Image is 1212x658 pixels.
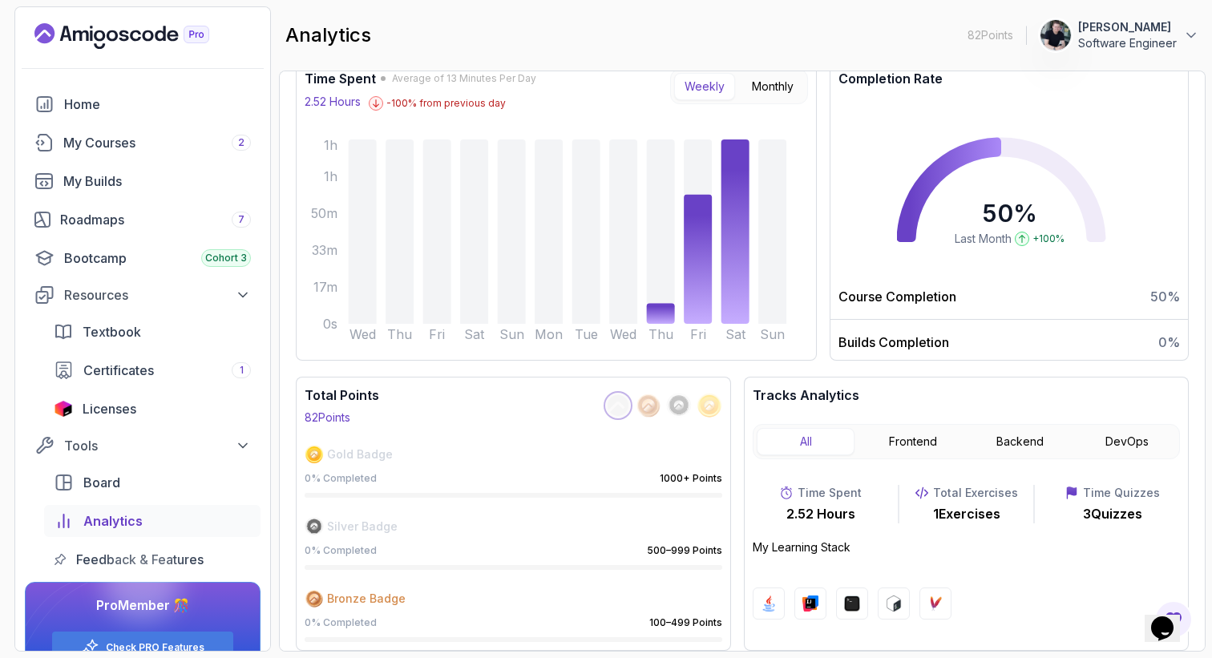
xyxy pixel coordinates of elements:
tspan: Wed [610,326,636,342]
p: Time Spent [798,485,862,501]
tspan: Thu [387,326,412,342]
a: roadmaps [25,204,261,236]
h3: Tracks Analytics [753,386,1180,405]
span: 1 [240,364,244,377]
p: 2.52 Hours [305,94,361,110]
span: Licenses [83,399,136,418]
span: Analytics [83,511,143,531]
tspan: Tue [575,326,598,342]
span: Feedback & Features [76,550,204,569]
span: Average of 13 Minutes Per Day [392,72,536,85]
a: home [25,88,261,120]
img: terminal logo [844,595,860,612]
tspan: Sun [760,326,785,342]
p: 100–499 Points [649,616,722,629]
h3: Completion Rate [830,69,1188,88]
div: Home [64,95,251,114]
p: Course Completion [838,287,956,306]
span: +100 % [1032,232,1065,245]
h3: Total Points [305,386,379,405]
a: textbook [44,316,261,348]
img: intellij logo [802,595,818,612]
iframe: chat widget [1145,594,1196,642]
div: My Builds [63,172,251,191]
p: 0 % Completed [305,472,377,485]
tspan: 33m [312,242,337,258]
a: Landing page [34,23,246,49]
tspan: 1h [324,168,337,184]
span: 7 [238,213,244,226]
span: Textbook [83,322,141,341]
tspan: Sun [499,326,524,342]
p: [PERSON_NAME] [1078,19,1177,35]
p: 3 Quizzes [1083,504,1142,523]
p: 82 Points [305,410,350,426]
tspan: 0s [323,316,337,332]
p: Builds Completion [838,333,949,352]
span: Last Month [955,231,1012,247]
span: 50 % [982,199,1037,228]
div: Resources [64,285,251,305]
span: Silver Badge [327,519,398,535]
div: Tools [64,436,251,455]
span: 0 % [1158,333,1180,352]
p: 1 Exercises [933,504,1000,523]
span: 2 [238,136,244,149]
a: certificates [44,354,261,386]
tspan: Fri [429,326,445,342]
p: 0 % Completed [305,544,377,557]
span: Certificates [83,361,154,380]
p: 2.52 Hours [786,504,855,523]
button: Monthly [741,73,804,100]
tspan: 50m [311,205,337,221]
span: Bronze Badge [327,591,406,607]
span: Board [83,473,120,492]
img: maven logo [927,595,943,612]
button: Backend [972,428,1069,455]
a: feedback [44,543,261,575]
tspan: Fri [690,326,706,342]
button: Frontend [864,428,962,455]
span: Gold Badge [327,446,393,462]
p: Software Engineer [1078,35,1177,51]
span: Cohort 3 [205,252,247,264]
h3: Time Spent [305,69,376,88]
img: jetbrains icon [54,401,73,417]
button: Weekly [674,73,735,100]
div: Bootcamp [64,248,251,268]
span: 50 % [1150,287,1180,306]
tspan: Mon [535,326,563,342]
a: builds [25,165,261,197]
p: 1000+ Points [660,472,722,485]
button: All [757,428,854,455]
div: My Courses [63,133,251,152]
tspan: Sat [725,326,746,342]
img: java logo [761,595,777,612]
div: Roadmaps [60,210,251,229]
tspan: 17m [313,279,337,295]
a: board [44,466,261,499]
tspan: Thu [648,326,673,342]
tspan: 1h [324,137,337,153]
p: My Learning Stack [753,539,1180,555]
a: Check PRO Features [106,641,204,654]
p: Total Exercises [933,485,1018,501]
p: 82 Points [968,27,1013,43]
button: user profile image[PERSON_NAME]Software Engineer [1040,19,1199,51]
button: Tools [25,431,261,460]
img: user profile image [1040,20,1071,50]
button: DevOps [1078,428,1176,455]
img: bash logo [886,595,902,612]
a: courses [25,127,261,159]
button: Resources [25,281,261,309]
p: 0 % Completed [305,616,377,629]
p: -100 % from previous day [386,97,506,110]
p: 500–999 Points [647,544,722,557]
a: licenses [44,393,261,425]
tspan: Wed [349,326,376,342]
h2: analytics [285,22,371,48]
tspan: Sat [464,326,485,342]
a: analytics [44,505,261,537]
p: Time Quizzes [1083,485,1160,501]
a: bootcamp [25,242,261,274]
